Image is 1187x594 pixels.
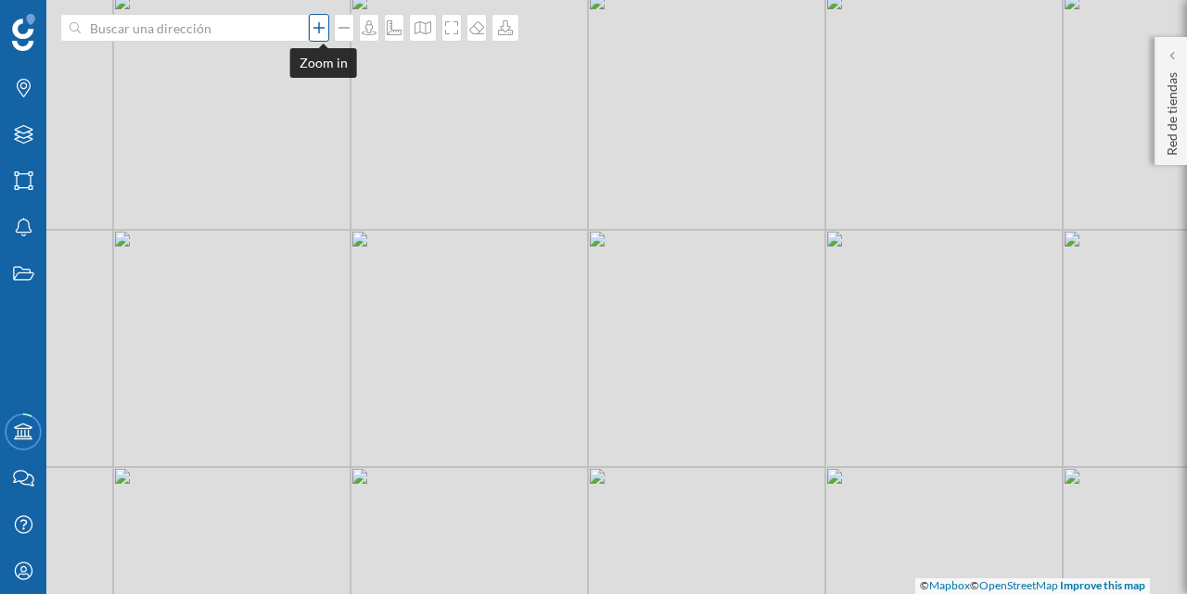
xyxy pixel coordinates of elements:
p: Red de tiendas [1163,65,1181,156]
div: Zoom in [290,48,357,78]
a: Improve this map [1060,578,1145,592]
img: Geoblink Logo [12,14,35,51]
a: Mapbox [929,578,970,592]
div: © © [915,578,1150,594]
span: Soporte [37,13,103,30]
a: OpenStreetMap [979,578,1058,592]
